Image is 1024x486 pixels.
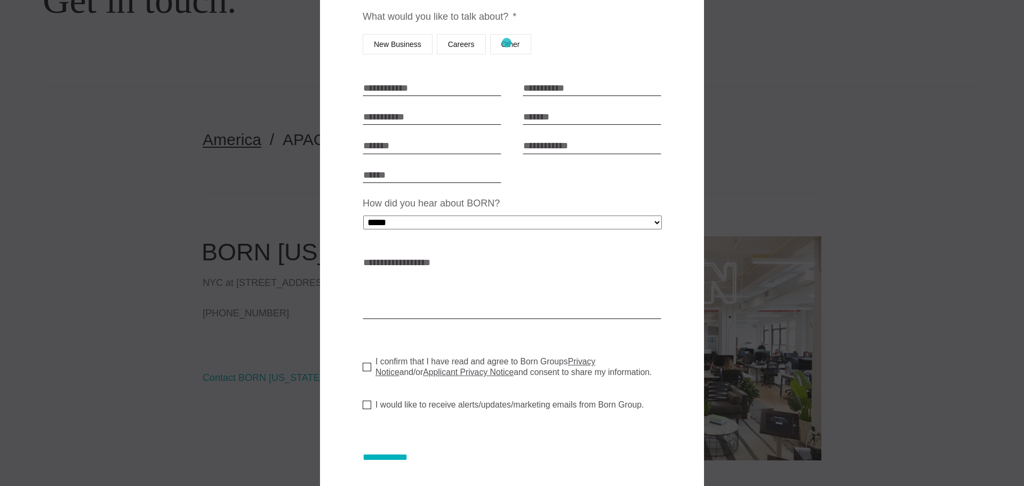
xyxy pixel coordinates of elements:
[363,400,644,410] label: I would like to receive alerts/updates/marketing emails from Born Group.
[423,368,514,377] a: Applicant Privacy Notice
[437,34,486,54] label: Careers
[363,197,500,210] label: How did you hear about BORN?
[363,11,516,23] label: What would you like to talk about?
[363,34,433,54] label: New Business
[490,34,531,54] label: Other
[363,356,670,378] label: I confirm that I have read and agree to Born Groups and/or and consent to share my information.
